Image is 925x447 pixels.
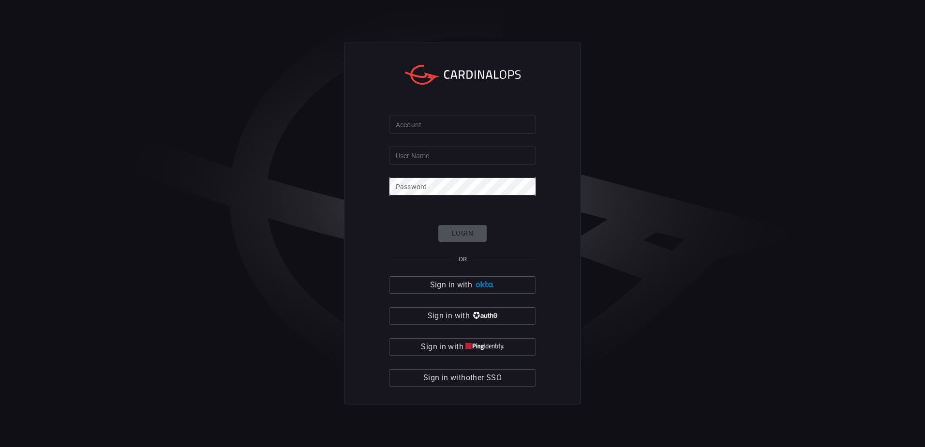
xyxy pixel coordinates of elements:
[389,307,536,325] button: Sign in with
[430,278,472,292] span: Sign in with
[389,369,536,387] button: Sign in withother SSO
[389,147,536,164] input: Type your user name
[465,343,504,350] img: quu4iresuhQAAAABJRU5ErkJggg==
[474,281,495,288] img: Ad5vKXme8s1CQAAAABJRU5ErkJggg==
[472,312,497,319] img: vP8Hhh4KuCH8AavWKdZY7RZgAAAAASUVORK5CYII=
[428,309,470,323] span: Sign in with
[389,276,536,294] button: Sign in with
[423,371,502,385] span: Sign in with other SSO
[389,116,536,134] input: Type your account
[389,338,536,356] button: Sign in with
[421,340,463,354] span: Sign in with
[459,255,467,263] span: OR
